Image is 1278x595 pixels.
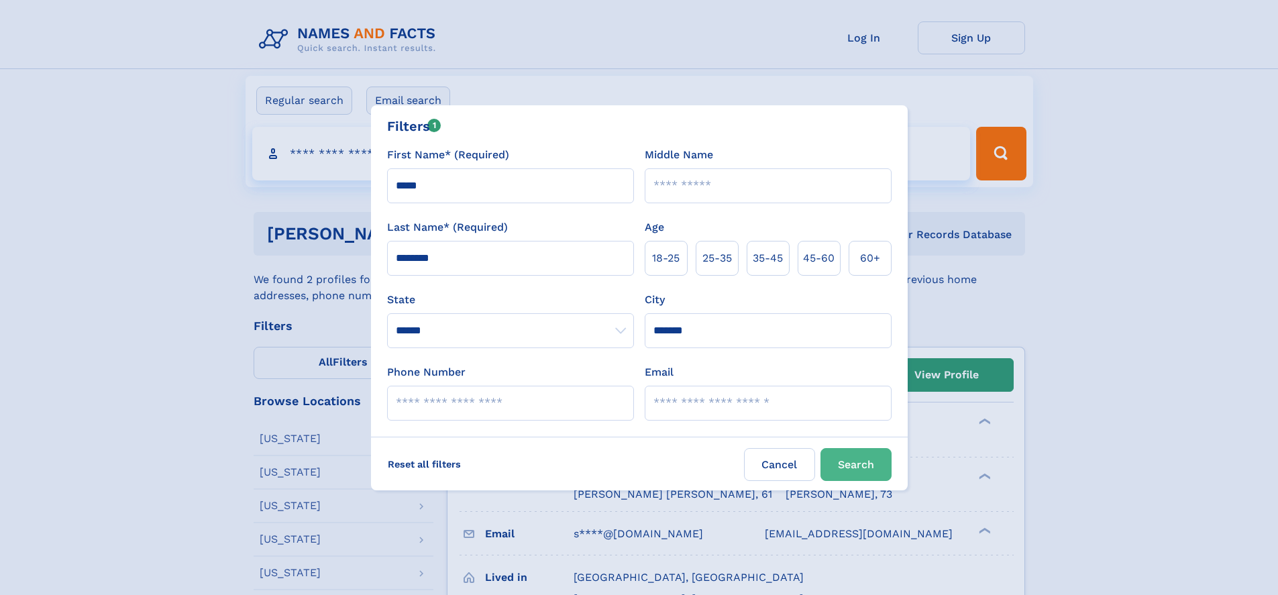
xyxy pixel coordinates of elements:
[820,448,892,481] button: Search
[860,250,880,266] span: 60+
[387,116,441,136] div: Filters
[645,219,664,235] label: Age
[652,250,680,266] span: 18‑25
[803,250,835,266] span: 45‑60
[645,147,713,163] label: Middle Name
[753,250,783,266] span: 35‑45
[744,448,815,481] label: Cancel
[702,250,732,266] span: 25‑35
[645,364,674,380] label: Email
[387,364,466,380] label: Phone Number
[387,147,509,163] label: First Name* (Required)
[645,292,665,308] label: City
[387,292,634,308] label: State
[379,448,470,480] label: Reset all filters
[387,219,508,235] label: Last Name* (Required)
